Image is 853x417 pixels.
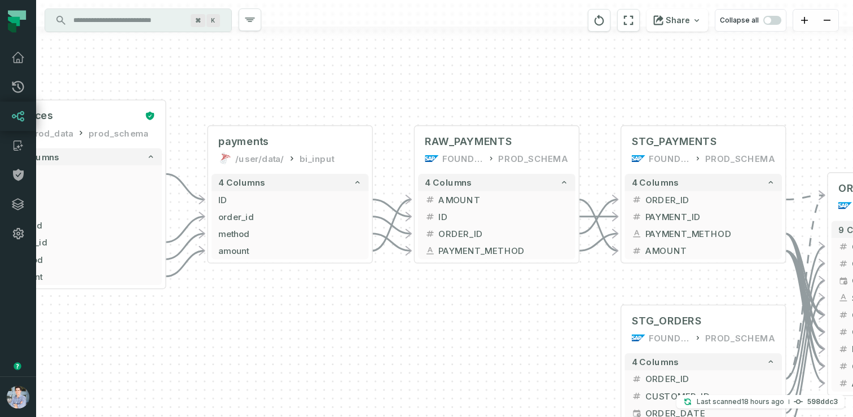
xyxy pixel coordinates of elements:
button: status [5,200,162,217]
button: amount [212,242,369,259]
div: PROD_SCHEMA [705,331,775,345]
span: decimal [425,229,435,239]
button: method [5,251,162,267]
span: decimal [632,212,642,222]
div: Certified [142,111,155,121]
div: bi_input [300,152,335,165]
g: Edge from c8867c613c347eb7857e509391c84b7d to 0dd85c77dd217d0afb16c7d4fb3eff19 [785,251,825,366]
span: STG_PAYMENTS [632,135,717,148]
span: PAYMENT_METHOD [438,244,568,257]
g: Edge from e790c1af0568d6064d32ee445db4dd66 to 4c1bf5a264361d99486b0e92d81fd463 [165,251,205,276]
g: Edge from c8867c613c347eb7857e509391c84b7d to 0dd85c77dd217d0afb16c7d4fb3eff19 [785,195,825,200]
button: ID [212,191,369,208]
button: amount [5,268,162,285]
span: method [12,253,155,266]
span: 4 columns [632,357,679,367]
span: decimal [838,344,848,354]
div: PROD_SCHEMA [705,152,775,165]
span: decimal [632,245,642,256]
span: user_id [12,219,155,232]
div: Tooltip anchor [12,361,23,371]
button: Share [647,9,708,32]
div: prod_data [29,126,73,139]
button: CUSTOMER_ID [625,388,782,405]
span: 4 columns [218,177,265,187]
span: 4 columns [425,177,472,187]
button: Last scanned[DATE] 6:23:16 PM598ddc3 [676,395,845,409]
button: Collapse all [715,9,786,32]
span: method [218,227,362,240]
g: Edge from 4c1bf5a264361d99486b0e92d81fd463 to 616efa676917f6a678dd14162abb4313 [372,234,411,251]
g: Edge from 065ad36bfe8571d0d37ef1ec05f417fb to 0dd85c77dd217d0afb16c7d4fb3eff19 [785,247,825,379]
span: decimal [838,310,848,320]
g: Edge from 4c1bf5a264361d99486b0e92d81fd463 to 616efa676917f6a678dd14162abb4313 [372,200,411,251]
span: decimal [838,327,848,337]
span: decimal [838,242,848,252]
g: Edge from 4c1bf5a264361d99486b0e92d81fd463 to 616efa676917f6a678dd14162abb4313 [372,200,411,217]
span: decimal [838,258,848,269]
span: decimal [632,194,642,204]
button: PAYMENT_ID [625,208,782,225]
span: sources [12,109,54,122]
span: status [12,201,155,214]
div: FOUNDATIONAL_DB [649,331,691,345]
g: Edge from e790c1af0568d6064d32ee445db4dd66 to 4c1bf5a264361d99486b0e92d81fd463 [165,174,205,199]
span: AMOUNT [438,193,568,206]
div: PROD_SCHEMA [498,152,568,165]
span: amount [218,244,362,257]
img: avatar of Alon Nafta [7,386,29,409]
span: ID [218,193,362,206]
span: string [838,293,848,303]
g: Edge from c8867c613c347eb7857e509391c84b7d to 0dd85c77dd217d0afb16c7d4fb3eff19 [785,234,825,332]
g: Edge from e790c1af0568d6064d32ee445db4dd66 to 4c1bf5a264361d99486b0e92d81fd463 [165,234,205,259]
div: /user/data/ [235,152,284,165]
span: decimal [838,378,848,388]
span: timestamp [838,275,848,286]
g: Edge from 4c1bf5a264361d99486b0e92d81fd463 to 616efa676917f6a678dd14162abb4313 [372,217,411,234]
span: Press ⌘ + K to focus the search bar [206,14,220,27]
span: payments [218,135,269,148]
button: PAYMENT_METHOD [418,242,575,259]
span: RAW_PAYMENTS [425,135,512,148]
span: ORDER_ID [645,193,775,206]
span: Press ⌘ + K to focus the search bar [191,14,205,27]
g: Edge from c8867c613c347eb7857e509391c84b7d to 0dd85c77dd217d0afb16c7d4fb3eff19 [785,251,825,315]
span: decimal [838,361,848,371]
span: amount [12,270,155,283]
span: decimal [425,194,435,204]
span: ORDER_ID [438,227,568,240]
span: date [12,185,155,197]
button: AMOUNT [418,191,575,208]
button: ORDER_ID [625,191,782,208]
button: ID [5,165,162,182]
span: PAYMENT_ID [645,210,775,223]
span: ID [438,210,568,223]
g: Edge from c8867c613c347eb7857e509391c84b7d to 0dd85c77dd217d0afb16c7d4fb3eff19 [785,251,825,383]
button: method [212,225,369,242]
span: string [632,229,642,239]
span: 4 columns [632,177,679,187]
relative-time: Aug 27, 2025, 6:23 PM PDT [741,397,784,406]
span: decimal [425,212,435,222]
span: STG_ORDERS [632,314,702,327]
div: prod_schema [89,126,148,139]
span: order_id [218,210,362,223]
p: Last scanned [697,396,784,407]
span: CUSTOMER_ID [645,389,775,402]
g: Edge from 065ad36bfe8571d0d37ef1ec05f417fb to 0dd85c77dd217d0afb16c7d4fb3eff19 [785,264,825,396]
button: ORDER_ID [625,370,782,387]
span: order_id [12,236,155,249]
span: ORDER_ID [645,372,775,385]
button: ID [418,208,575,225]
span: decimal [632,374,642,384]
g: Edge from c8867c613c347eb7857e509391c84b7d to 0dd85c77dd217d0afb16c7d4fb3eff19 [785,251,825,349]
span: AMOUNT [645,244,775,257]
button: zoom in [793,10,816,32]
button: user_id [5,217,162,234]
button: ORDER_ID [418,225,575,242]
button: zoom out [816,10,838,32]
h4: 598ddc3 [807,398,838,405]
div: FOUNDATIONAL_DB [442,152,484,165]
span: decimal [632,391,642,401]
g: Edge from e790c1af0568d6064d32ee445db4dd66 to 4c1bf5a264361d99486b0e92d81fd463 [165,217,205,242]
